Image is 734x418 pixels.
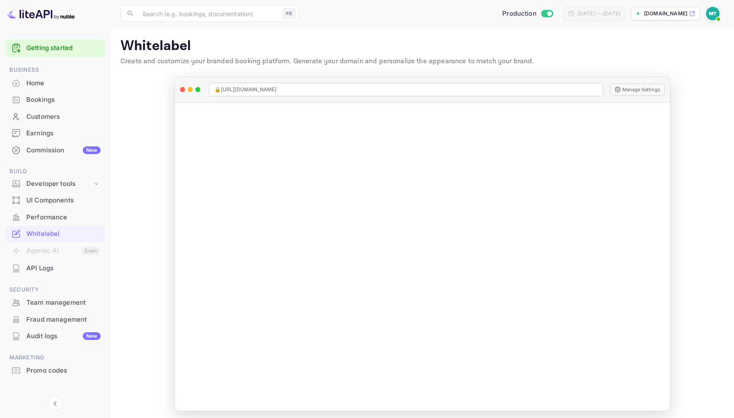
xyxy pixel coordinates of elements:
[26,298,101,308] div: Team management
[26,264,101,273] div: API Logs
[26,79,101,88] div: Home
[5,285,105,295] span: Security
[5,362,105,379] div: Promo codes
[5,328,105,345] div: Audit logsNew
[26,213,101,222] div: Performance
[5,328,105,344] a: Audit logsNew
[5,75,105,92] div: Home
[121,56,724,67] p: Create and customize your branded booking platform. Generate your domain and personalize the appe...
[502,9,537,19] span: Production
[706,7,720,20] img: Marcin Teodoru
[5,177,105,191] div: Developer tools
[26,129,101,138] div: Earnings
[26,179,92,189] div: Developer tools
[5,65,105,75] span: Business
[5,92,105,107] a: Bookings
[214,86,277,93] span: 🔒 [URL][DOMAIN_NAME]
[5,142,105,159] div: CommissionNew
[26,43,101,53] a: Getting started
[83,146,101,154] div: New
[5,109,105,125] div: Customers
[5,209,105,226] div: Performance
[644,10,687,17] p: [DOMAIN_NAME]
[5,209,105,225] a: Performance
[121,38,724,55] p: Whitelabel
[5,192,105,208] a: UI Components
[26,315,101,325] div: Fraud management
[5,226,105,241] a: Whitelabel
[26,331,101,341] div: Audit logs
[26,146,101,155] div: Commission
[26,196,101,205] div: UI Components
[5,125,105,142] div: Earnings
[283,8,295,19] div: ⌘K
[499,9,556,19] div: Switch to Sandbox mode
[83,332,101,340] div: New
[5,260,105,276] a: API Logs
[5,311,105,327] a: Fraud management
[5,362,105,378] a: Promo codes
[578,10,620,17] div: [DATE] — [DATE]
[138,5,279,22] input: Search (e.g. bookings, documentation)
[26,366,101,376] div: Promo codes
[5,167,105,176] span: Build
[5,353,105,362] span: Marketing
[26,112,101,122] div: Customers
[5,295,105,310] a: Team management
[5,311,105,328] div: Fraud management
[5,295,105,311] div: Team management
[5,142,105,158] a: CommissionNew
[5,260,105,277] div: API Logs
[7,7,75,20] img: LiteAPI logo
[5,92,105,108] div: Bookings
[26,229,101,239] div: Whitelabel
[5,125,105,141] a: Earnings
[26,95,101,105] div: Bookings
[5,39,105,57] div: Getting started
[610,84,665,95] button: Manage Settings
[48,396,63,411] button: Collapse navigation
[5,192,105,209] div: UI Components
[5,109,105,124] a: Customers
[5,75,105,91] a: Home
